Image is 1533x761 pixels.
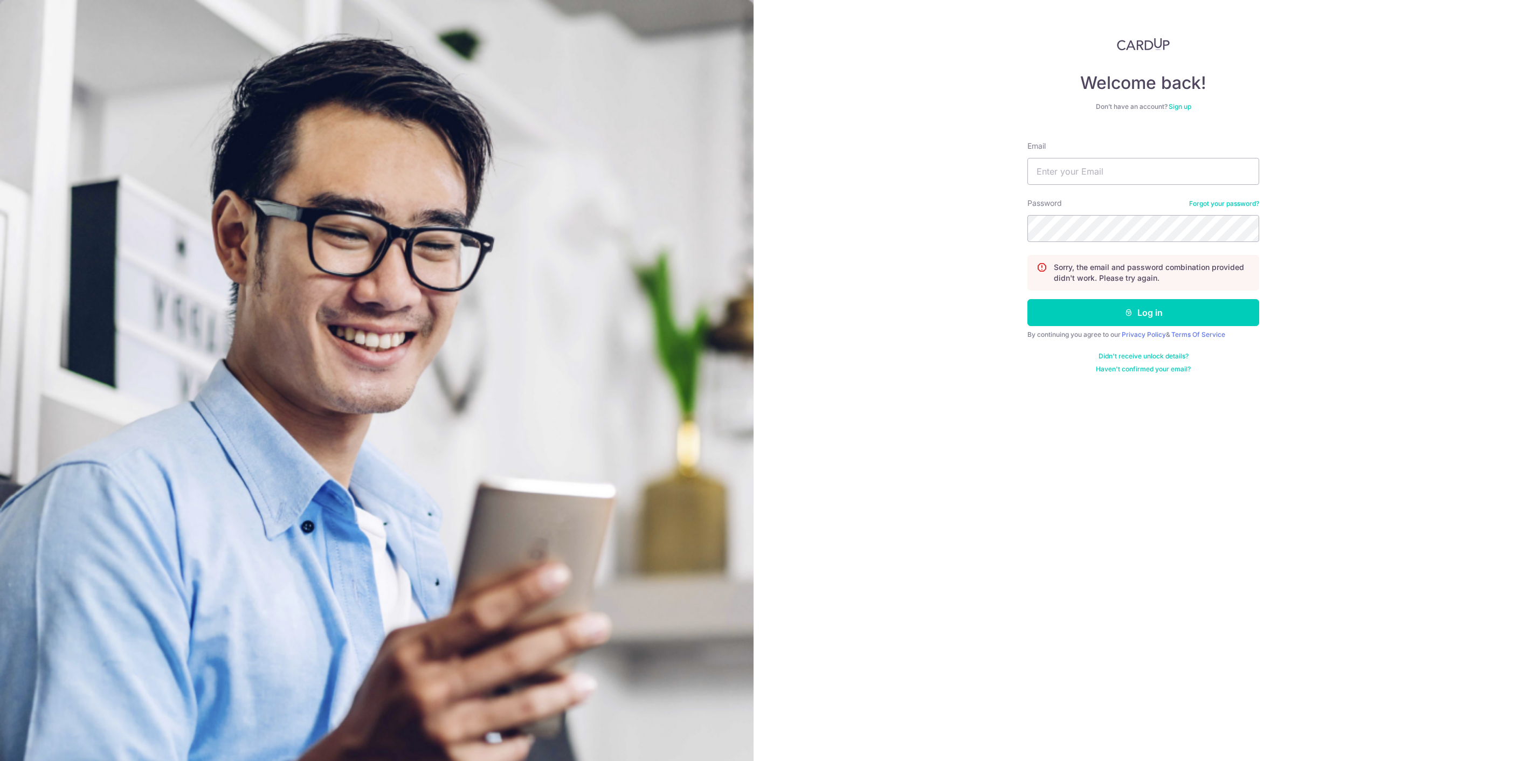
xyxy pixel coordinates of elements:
[1054,262,1250,283] p: Sorry, the email and password combination provided didn't work. Please try again.
[1027,158,1259,185] input: Enter your Email
[1027,198,1062,209] label: Password
[1027,299,1259,326] button: Log in
[1027,102,1259,111] div: Don’t have an account?
[1027,330,1259,339] div: By continuing you agree to our &
[1122,330,1166,338] a: Privacy Policy
[1027,72,1259,94] h4: Welcome back!
[1027,141,1046,151] label: Email
[1189,199,1259,208] a: Forgot your password?
[1096,365,1191,373] a: Haven't confirmed your email?
[1099,352,1189,361] a: Didn't receive unlock details?
[1169,102,1191,110] a: Sign up
[1171,330,1225,338] a: Terms Of Service
[1117,38,1170,51] img: CardUp Logo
